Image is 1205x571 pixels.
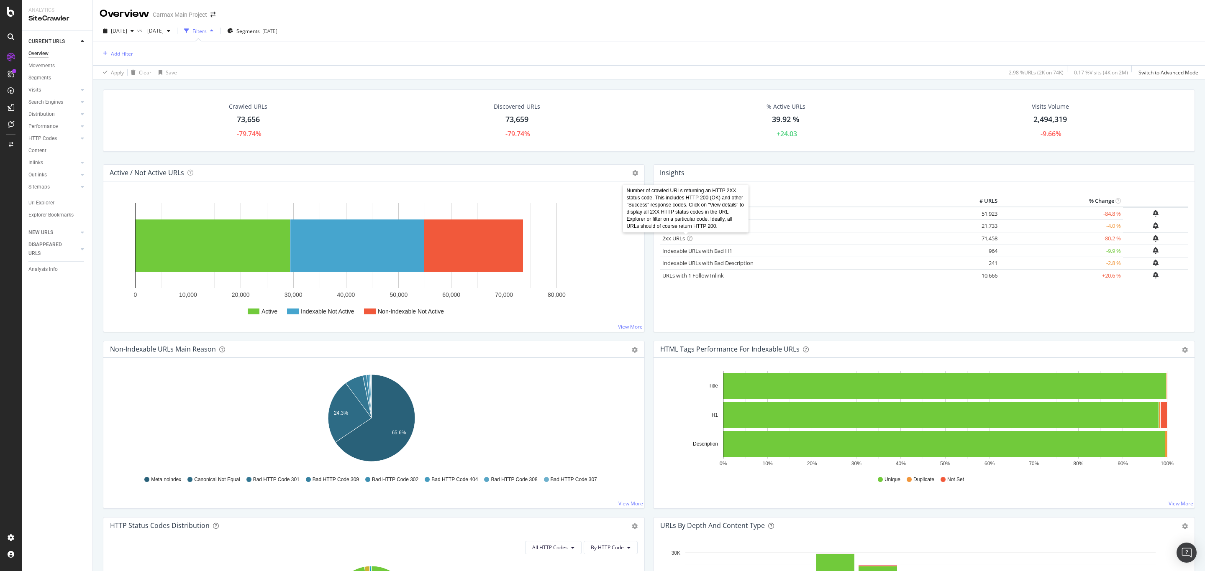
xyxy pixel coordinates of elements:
[100,24,137,38] button: [DATE]
[28,171,78,179] a: Outlinks
[1033,114,1067,125] div: 2,494,319
[1182,347,1188,353] div: gear
[110,195,637,325] svg: A chart.
[632,347,638,353] div: gear
[1000,207,1123,220] td: -84.8 %
[1073,461,1083,466] text: 80%
[660,345,800,353] div: HTML Tags Performance for Indexable URLs
[28,158,43,167] div: Inlinks
[28,171,47,179] div: Outlinks
[777,129,797,139] div: +24.03
[237,129,262,139] div: -79.74%
[232,291,250,298] text: 20,000
[1074,69,1128,76] div: 0.17 % Visits ( 4K on 2M )
[662,235,685,242] a: 2xx URLs
[110,371,633,468] svg: A chart.
[660,195,951,207] th: Metric
[28,98,63,107] div: Search Engines
[111,27,127,34] span: 2025 Oct. 7th
[392,430,406,436] text: 65.6%
[662,247,732,255] a: Indexable URLs with Bad H1
[28,228,78,237] a: NEW URLS
[951,207,1000,220] td: 51,923
[28,61,87,70] a: Movements
[985,461,995,466] text: 60%
[28,158,78,167] a: Inlinks
[134,291,137,298] text: 0
[951,257,1000,270] td: 241
[951,195,1000,207] th: # URLS
[144,27,164,34] span: 2025 Sep. 21st
[28,37,78,46] a: CURRENT URLS
[28,199,87,207] a: Url Explorer
[709,383,718,389] text: Title
[491,476,537,483] span: Bad HTTP Code 308
[337,291,355,298] text: 40,000
[532,544,568,551] span: All HTTP Codes
[28,134,57,143] div: HTTP Codes
[548,291,566,298] text: 80,000
[495,291,513,298] text: 70,000
[28,122,78,131] a: Performance
[28,86,41,94] div: Visits
[28,146,46,155] div: Content
[1029,461,1039,466] text: 70%
[1000,232,1123,245] td: -80.2 %
[807,461,817,466] text: 20%
[28,134,78,143] a: HTTP Codes
[236,28,260,35] span: Segments
[767,102,805,111] div: % Active URLs
[1153,272,1159,278] div: bell-plus
[618,323,643,330] a: View More
[1153,235,1159,242] div: bell-plus
[28,86,78,94] a: Visits
[110,167,184,178] h4: Active / Not Active URLs
[151,476,181,483] span: Meta noindex
[1000,269,1123,282] td: +20.6 %
[28,265,87,274] a: Analysis Info
[1177,543,1197,563] div: Open Intercom Messenger
[28,199,54,207] div: Url Explorer
[660,521,765,530] div: URLs by Depth and Content Type
[111,50,133,57] div: Add Filter
[28,61,55,70] div: Movements
[623,185,749,233] div: Number of crawled URLs returning an HTTP 2XX status code. This includes HTTP 200 (OK) and other "...
[1000,195,1123,207] th: % Change
[28,110,55,119] div: Distribution
[584,541,638,554] button: By HTTP Code
[28,49,87,58] a: Overview
[662,272,724,279] a: URLs with 1 Follow Inlink
[144,24,174,38] button: [DATE]
[137,27,144,34] span: vs
[390,291,408,298] text: 50,000
[28,265,58,274] div: Analysis Info
[111,69,124,76] div: Apply
[237,114,260,125] div: 73,656
[1032,102,1069,111] div: Visits Volume
[1169,500,1193,507] a: View More
[166,69,177,76] div: Save
[28,74,87,82] a: Segments
[1182,523,1188,529] div: gear
[128,66,151,79] button: Clear
[372,476,418,483] span: Bad HTTP Code 302
[28,110,78,119] a: Distribution
[505,114,528,125] div: 73,659
[947,476,964,483] span: Not Set
[1135,66,1198,79] button: Switch to Advanced Mode
[951,245,1000,257] td: 964
[618,500,643,507] a: View More
[28,146,87,155] a: Content
[194,476,240,483] span: Canonical Not Equal
[505,129,530,139] div: -79.74%
[672,550,680,556] text: 30K
[229,102,267,111] div: Crawled URLs
[28,228,53,237] div: NEW URLS
[28,211,87,219] a: Explorer Bookmarks
[525,541,582,554] button: All HTTP Codes
[632,170,638,176] i: Options
[1000,245,1123,257] td: -9.9 %
[100,7,149,21] div: Overview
